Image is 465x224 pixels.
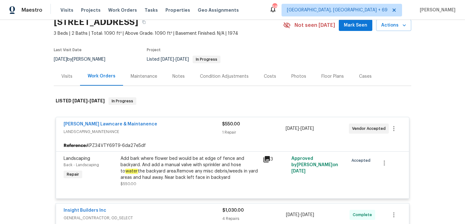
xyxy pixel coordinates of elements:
span: [PERSON_NAME] [417,7,456,13]
div: 684 [272,4,277,10]
button: Copy Address [138,16,150,28]
div: Condition Adjustments [200,73,249,80]
span: Tasks [145,8,158,12]
span: In Progress [193,58,220,61]
span: Visits [60,7,73,13]
div: Work Orders [88,73,115,79]
div: LISTED [DATE]-[DATE]In Progress [54,91,411,111]
div: 4 Repairs [222,215,286,222]
span: Landscaping [64,156,90,161]
span: [DATE] [291,169,306,173]
a: [PERSON_NAME] Lawncare & Maintanence [64,122,157,126]
span: Approved by [PERSON_NAME] on [291,156,338,173]
span: [DATE] [286,126,299,131]
div: 3 [263,155,288,163]
span: [DATE] [286,213,299,217]
span: Geo Assignments [198,7,239,13]
span: [DATE] [54,57,67,62]
span: [DATE] [176,57,189,62]
div: Maintenance [131,73,157,80]
span: Listed [147,57,220,62]
span: Complete [353,212,375,218]
span: - [72,99,105,103]
div: Floor Plans [321,73,344,80]
span: Maestro [22,7,42,13]
span: 3 Beds | 2 Baths | Total: 1090 ft² | Above Grade: 1090 ft² | Basement Finished: N/A | 1974 [54,30,283,37]
div: Notes [172,73,185,80]
span: [DATE] [301,126,314,131]
span: Vendor Accepted [352,125,388,132]
span: [GEOGRAPHIC_DATA], [GEOGRAPHIC_DATA] + 69 [287,7,387,13]
span: Accepted [351,157,373,164]
em: water [125,169,138,174]
span: Not seen [DATE] [294,22,335,28]
span: Repair [64,171,82,178]
div: Visits [61,73,72,80]
span: - [286,125,314,132]
div: 1 Repair [222,129,285,136]
button: Mark Seen [339,20,372,31]
span: GENERAL_CONTRACTOR, OD_SELECT [64,215,222,221]
span: Back - Landscaping [64,163,99,167]
span: [DATE] [161,57,174,62]
h6: LISTED [56,97,105,105]
span: Properties [165,7,190,13]
span: - [161,57,189,62]
div: Photos [291,73,306,80]
span: Projects [81,7,101,13]
span: - [286,212,314,218]
span: [DATE] [301,213,314,217]
a: Insight Builders Inc [64,208,106,213]
div: Cases [359,73,372,80]
span: In Progress [109,98,136,104]
button: Actions [376,20,411,31]
span: [DATE] [90,99,105,103]
div: by [PERSON_NAME] [54,56,113,63]
b: Reference: [64,142,87,149]
span: Project [147,48,161,52]
span: $1,030.00 [222,208,244,213]
div: Costs [264,73,276,80]
h2: [STREET_ADDRESS] [54,19,138,25]
div: KPZ34VTY69T9-6da27e5df [56,140,409,151]
span: Last Visit Date [54,48,82,52]
span: $550.00 [222,122,240,126]
span: Work Orders [108,7,137,13]
span: Mark Seen [344,21,367,29]
span: [DATE] [72,99,88,103]
span: LANDSCAPING_MAINTENANCE [64,129,222,135]
span: $550.00 [121,182,136,186]
span: Actions [381,21,406,29]
div: Add bark where flower bed would be at edge of fence and backyard. And add a manual valve with spr... [121,155,259,181]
